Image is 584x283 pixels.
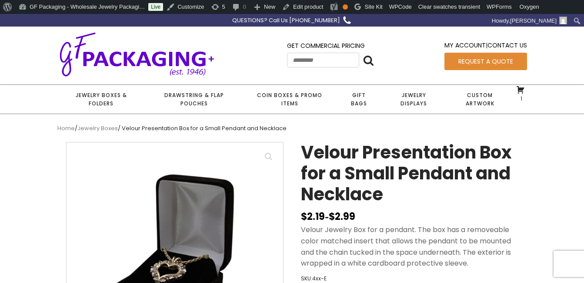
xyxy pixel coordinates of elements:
[337,85,381,114] a: Gift Bags
[232,16,340,25] div: QUESTIONS? Call Us [PHONE_NUMBER]
[301,224,518,269] p: Velour Jewelry Box for a pendant. The box has a removeable color matched insert that allows the p...
[329,210,355,223] bdi: 2.99
[343,4,348,10] div: OK
[329,210,335,223] span: $
[487,41,527,50] a: Contact Us
[57,124,527,133] nav: Breadcrumb
[287,41,365,50] a: Get Commercial Pricing
[364,3,382,10] span: Site Kit
[145,85,243,114] a: Drawstring & Flap Pouches
[489,14,571,28] a: Howdy,
[57,124,75,132] a: Home
[518,95,522,102] span: 1
[516,85,525,102] a: 1
[446,85,514,114] a: Custom Artwork
[301,142,518,209] h1: Velour Presentation Box for a Small Pendant and Necklace
[312,275,327,282] span: 4xx-E
[301,209,355,224] ins: -
[57,30,217,78] img: GF Packaging + - Established 1946
[444,53,527,70] a: Request a Quote
[243,85,337,114] a: Coin Boxes & Promo Items
[77,124,118,132] a: Jewelry Boxes
[381,85,446,114] a: Jewelry Displays
[148,3,163,11] a: Live
[301,274,364,283] span: SKU:
[301,210,307,223] span: $
[444,41,486,50] a: My Account
[57,85,145,114] a: Jewelry Boxes & Folders
[444,40,527,52] div: |
[510,17,557,24] span: [PERSON_NAME]
[301,210,325,223] bdi: 2.19
[261,149,277,165] a: View full-screen image gallery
